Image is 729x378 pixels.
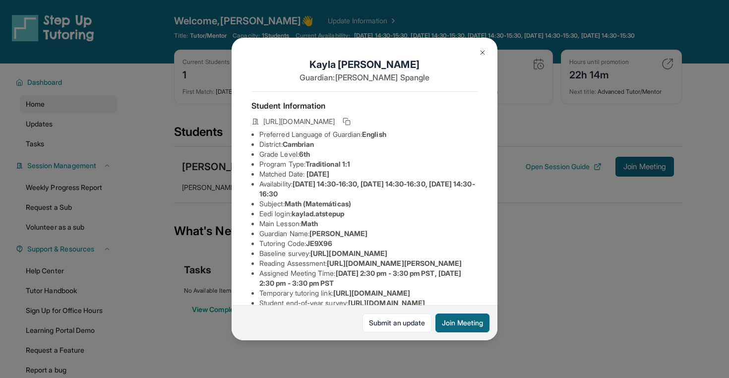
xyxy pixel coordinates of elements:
[479,49,486,57] img: Close Icon
[306,239,332,248] span: JE9X96
[259,209,478,219] li: Eedi login :
[259,169,478,179] li: Matched Date:
[259,180,475,198] span: [DATE] 14:30-16:30, [DATE] 14:30-16:30, [DATE] 14:30-16:30
[259,258,478,268] li: Reading Assessment :
[310,249,387,257] span: [URL][DOMAIN_NAME]
[333,289,410,297] span: [URL][DOMAIN_NAME]
[362,130,386,138] span: English
[259,239,478,249] li: Tutoring Code :
[363,314,431,332] a: Submit an update
[292,209,344,218] span: kaylad.atstepup
[341,116,353,127] button: Copy link
[259,268,478,288] li: Assigned Meeting Time :
[263,117,335,126] span: [URL][DOMAIN_NAME]
[259,139,478,149] li: District:
[259,269,461,287] span: [DATE] 2:30 pm - 3:30 pm PST, [DATE] 2:30 pm - 3:30 pm PST
[309,229,367,238] span: [PERSON_NAME]
[435,314,489,332] button: Join Meeting
[259,199,478,209] li: Subject :
[259,298,478,308] li: Student end-of-year survey :
[285,199,351,208] span: Math (Matemáticas)
[251,71,478,83] p: Guardian: [PERSON_NAME] Spangle
[259,179,478,199] li: Availability:
[283,140,314,148] span: Cambrian
[301,219,318,228] span: Math
[259,229,478,239] li: Guardian Name :
[306,170,329,178] span: [DATE]
[305,160,350,168] span: Traditional 1:1
[259,159,478,169] li: Program Type:
[259,249,478,258] li: Baseline survey :
[259,288,478,298] li: Temporary tutoring link :
[259,149,478,159] li: Grade Level:
[299,150,310,158] span: 6th
[327,259,462,267] span: [URL][DOMAIN_NAME][PERSON_NAME]
[251,58,478,71] h1: Kayla [PERSON_NAME]
[259,219,478,229] li: Main Lesson :
[348,299,425,307] span: [URL][DOMAIN_NAME]
[251,100,478,112] h4: Student Information
[259,129,478,139] li: Preferred Language of Guardian:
